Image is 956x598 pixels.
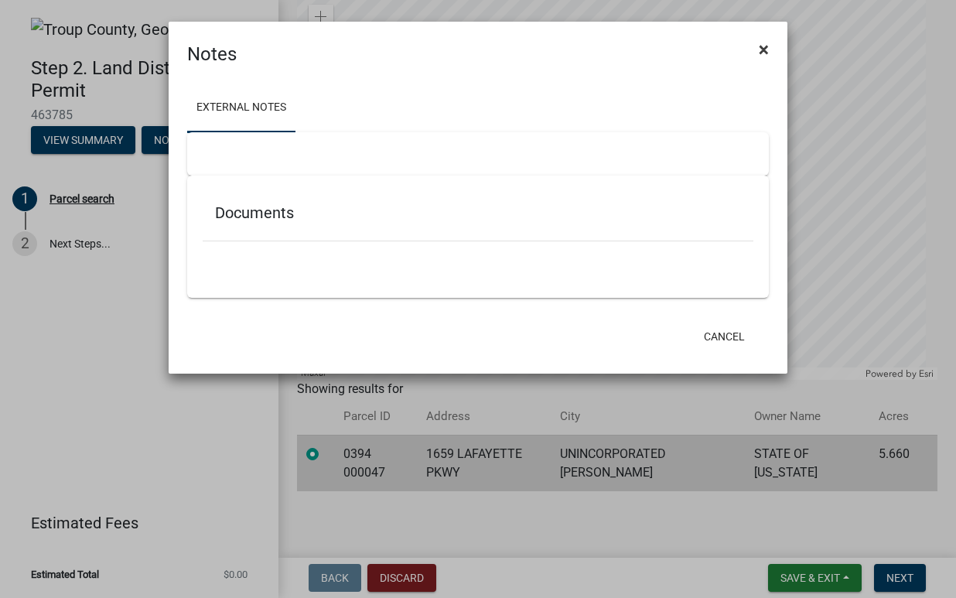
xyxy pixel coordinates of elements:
h4: Notes [187,40,237,68]
span: × [759,39,769,60]
button: Close [746,28,781,71]
button: Cancel [691,323,757,350]
h5: Documents [215,203,741,222]
a: External Notes [187,84,295,133]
